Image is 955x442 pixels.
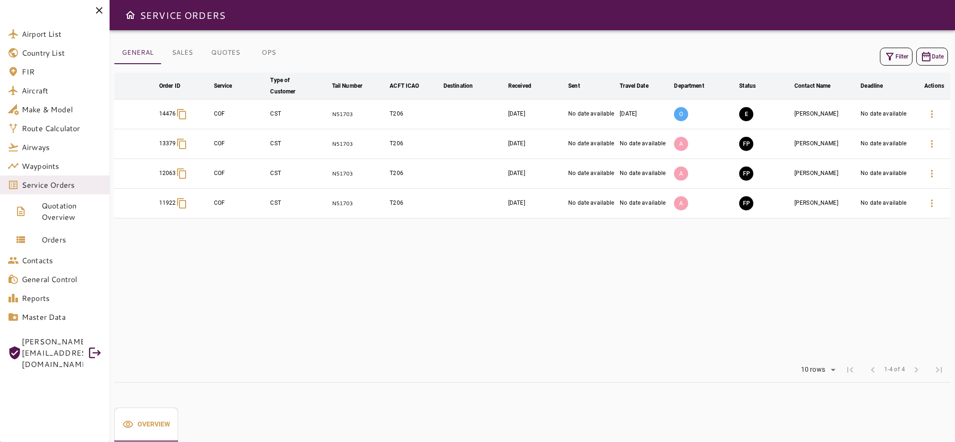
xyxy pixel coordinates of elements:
span: First Page [839,359,861,381]
div: Destination [443,80,473,92]
span: Order ID [159,80,193,92]
p: 13379 [159,140,176,148]
td: [DATE] [506,100,566,129]
button: Details [921,192,943,215]
span: [PERSON_NAME][EMAIL_ADDRESS][DOMAIN_NAME] [22,336,83,370]
p: 14476 [159,110,176,118]
span: Contact Name [794,80,843,92]
td: No date available [566,100,618,129]
span: Master Data [22,311,102,323]
div: Tail Number [332,80,362,92]
td: T206 [388,129,442,159]
span: Travel Date [620,80,660,92]
p: 11922 [159,199,176,207]
div: ACFT ICAO [390,80,419,92]
span: Airport List [22,28,102,40]
span: General Control [22,274,102,285]
button: SALES [161,42,204,64]
span: Service Orders [22,179,102,191]
button: Date [916,48,948,66]
span: Quotation Overview [42,200,102,223]
button: Open drawer [121,6,140,25]
span: ACFT ICAO [390,80,431,92]
button: Details [921,162,943,185]
button: FINAL PREPARATION [739,196,753,210]
button: Details [921,133,943,155]
td: T206 [388,100,442,129]
span: Country List [22,47,102,58]
span: Status [739,80,768,92]
span: Orders [42,234,102,245]
td: [DATE] [506,159,566,189]
div: Deadline [861,80,883,92]
div: basic tabs example [114,42,290,64]
span: Deadline [861,80,895,92]
p: A [674,137,688,151]
button: FINAL PREPARATION [739,137,753,151]
div: basic tabs example [114,408,178,442]
span: Contacts [22,255,102,266]
td: [DATE] [506,189,566,218]
p: 12063 [159,169,176,177]
td: No date available [859,159,918,189]
td: No date available [859,129,918,159]
div: Received [508,80,531,92]
span: Destination [443,80,485,92]
div: Service [214,80,232,92]
div: Type of Customer [270,75,315,97]
td: CST [268,129,330,159]
div: 10 rows [799,366,827,374]
div: 10 rows [795,363,839,377]
span: Last Page [928,359,950,381]
td: No date available [618,129,672,159]
td: [PERSON_NAME] [793,189,859,218]
td: [PERSON_NAME] [793,159,859,189]
td: No date available [618,189,672,218]
button: Overview [114,408,178,442]
td: [DATE] [618,100,672,129]
span: Waypoints [22,160,102,172]
span: Reports [22,292,102,304]
p: N51703 [332,200,386,208]
span: Department [674,80,716,92]
button: QUOTES [204,42,247,64]
td: COF [212,100,269,129]
span: Route Calculator [22,123,102,134]
div: Order ID [159,80,180,92]
button: EXECUTION [739,107,753,121]
td: No date available [618,159,672,189]
div: Travel Date [620,80,648,92]
td: COF [212,189,269,218]
button: OPS [247,42,290,64]
div: Status [739,80,756,92]
td: No date available [566,129,618,159]
span: Tail Number [332,80,375,92]
div: Department [674,80,704,92]
div: Sent [568,80,580,92]
p: A [674,167,688,181]
span: Airways [22,142,102,153]
td: [PERSON_NAME] [793,129,859,159]
p: N51703 [332,110,386,118]
span: Service [214,80,245,92]
p: N51703 [332,170,386,178]
span: Sent [568,80,592,92]
button: Filter [880,48,912,66]
p: O [674,107,688,121]
td: COF [212,129,269,159]
span: Type of Customer [270,75,328,97]
td: No date available [859,189,918,218]
p: N51703 [332,140,386,148]
span: Next Page [905,359,928,381]
td: No date available [566,159,618,189]
td: No date available [859,100,918,129]
p: A [674,196,688,210]
span: Aircraft [22,85,102,96]
span: Make & Model [22,104,102,115]
td: CST [268,159,330,189]
span: Received [508,80,544,92]
td: CST [268,100,330,129]
button: Details [921,103,943,125]
td: CST [268,189,330,218]
td: T206 [388,159,442,189]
